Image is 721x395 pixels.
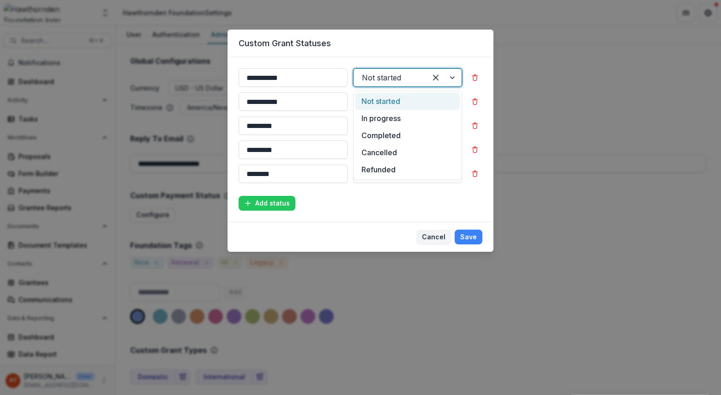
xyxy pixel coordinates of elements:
[468,118,482,133] button: Delete Status
[468,70,482,85] button: Delete Status
[355,127,460,144] div: Completed
[468,94,482,109] button: Delete Status
[355,110,460,127] div: In progress
[355,144,460,161] div: Cancelled
[355,161,460,178] div: Refunded
[468,166,482,181] button: Delete Status
[428,70,443,85] div: Clear selected options
[228,30,493,57] header: Custom Grant Statuses
[416,230,451,244] button: Cancel
[468,142,482,157] button: Delete Status
[455,230,482,244] button: Save
[239,196,295,211] button: Add status
[355,93,460,110] div: Not started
